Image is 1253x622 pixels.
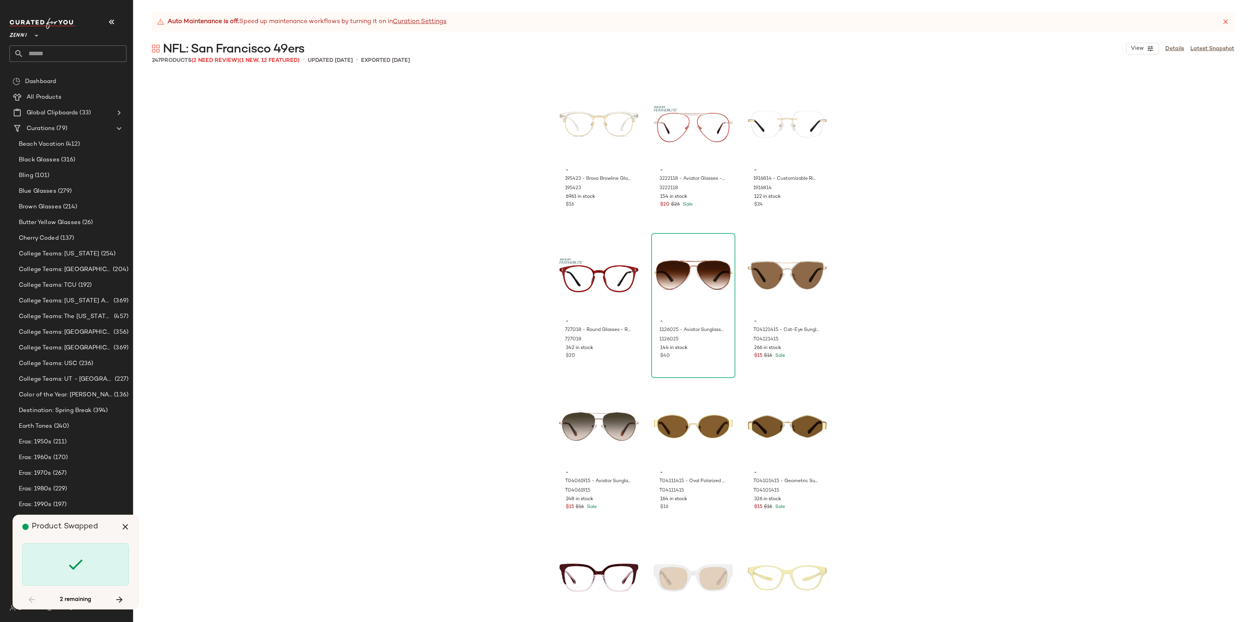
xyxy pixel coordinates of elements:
[560,387,638,466] img: T04061915-sunglasses-front-view.jpg
[308,56,353,65] p: updated [DATE]
[303,56,305,65] span: •
[576,504,584,511] span: $16
[1190,45,1234,53] a: Latest Snapshot
[19,218,81,227] span: Butter Yellow Glasses
[754,318,820,325] span: -
[560,85,638,164] img: 195423-eyeglasses-front-view.jpg
[152,45,160,52] img: svg%3e
[754,496,781,503] span: 326 in stock
[168,17,239,27] strong: Auto Maintenance is off.
[19,328,112,337] span: College Teams: [GEOGRAPHIC_DATA]
[32,523,98,531] span: Product Swapped
[566,193,595,201] span: 6961 in stock
[654,387,733,466] img: T04111415-sunglasses-front-view.jpg
[112,312,128,321] span: (457)
[81,218,93,227] span: (26)
[19,140,64,149] span: Beach Vacation
[19,391,112,400] span: Color of the Year: [PERSON_NAME]
[659,336,679,343] span: 1126025
[660,318,726,325] span: -
[56,187,72,196] span: (279)
[27,124,55,133] span: Curations
[52,453,68,462] span: (170)
[393,17,446,27] a: Curation Settings
[356,56,358,65] span: •
[92,406,108,415] span: (394)
[565,336,581,343] span: 727018
[754,193,781,201] span: 122 in stock
[152,56,300,65] div: Products
[19,469,51,478] span: Eras: 1970s
[59,234,74,243] span: (137)
[52,500,67,509] span: (197)
[19,422,52,431] span: Earth Tones
[660,167,726,174] span: -
[152,58,161,63] span: 247
[585,504,597,510] span: Sale
[565,185,581,192] span: 195423
[748,236,827,315] img: T04121415-sunglasses-front-view.jpg
[19,155,60,165] span: Black Glasses
[566,504,574,511] span: $15
[654,538,733,617] img: 1166530-sunglasses-front-view.jpg
[19,234,59,243] span: Cherry Coded
[566,167,632,174] span: -
[191,58,239,63] span: (2 Need Review)
[748,85,827,164] img: 1916814-eyeglasses-front-view.jpg
[753,327,820,334] span: T04121415 - Cat-Eye Sunglasses - Gold - Metal
[27,93,61,102] span: All Products
[660,496,687,503] span: 164 in stock
[13,78,20,85] img: svg%3e
[51,469,67,478] span: (267)
[77,281,92,290] span: (192)
[659,185,678,192] span: 3222118
[654,85,733,164] img: 3222118-eyeglasses-front-view.jpg
[19,453,52,462] span: Eras: 1960s
[78,108,91,118] span: (33)
[60,155,76,165] span: (316)
[157,17,446,27] div: Speed up maintenance workflows by turning it on in
[113,375,128,384] span: (227)
[754,345,781,352] span: 266 in stock
[660,345,688,352] span: 144 in stock
[9,18,76,29] img: cfy_white_logo.C9jOOHJF.svg
[566,469,632,476] span: -
[1165,45,1184,53] a: Details
[560,538,638,617] img: 7840218-eyeglasses-front-view.jpg
[754,469,820,476] span: -
[753,175,820,183] span: 1916814 - Customizable Rimless Glasses - Gold - Mixed
[19,485,52,494] span: Eras: 1980s
[9,27,27,41] span: Zenni
[61,203,78,212] span: (214)
[659,175,726,183] span: 3222118 - Aviator Glasses - Red - Stainless Steel
[1126,43,1159,54] button: View
[774,353,785,358] span: Sale
[566,496,593,503] span: 248 in stock
[560,236,638,315] img: 727018-eyeglasses-front-view.jpg
[33,171,50,180] span: (101)
[659,478,726,485] span: T04111415 - Oval Polarized Sunglasses - Gold - Metal
[660,504,668,511] span: $16
[52,422,69,431] span: (240)
[64,140,80,149] span: (412)
[52,438,67,447] span: (211)
[754,353,762,360] span: $15
[112,391,128,400] span: (136)
[19,312,112,321] span: College Teams: The [US_STATE] State
[753,185,772,192] span: 1916814
[753,487,779,494] span: T04101415
[659,487,684,494] span: T04111415
[19,171,33,180] span: Bling
[19,406,92,415] span: Destination: Spring Break
[19,500,52,509] span: Eras: 1990s
[754,504,762,511] span: $15
[774,504,785,510] span: Sale
[19,265,111,274] span: College Teams: [GEOGRAPHIC_DATA]
[27,108,78,118] span: Global Clipboards
[753,478,820,485] span: T04101415 - Geometric Sunglasses - Gold - Metal
[19,187,56,196] span: Blue Glasses
[25,77,56,86] span: Dashboard
[681,202,693,207] span: Sale
[239,58,300,63] span: (1 New, 12 Featured)
[19,438,52,447] span: Eras: 1950s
